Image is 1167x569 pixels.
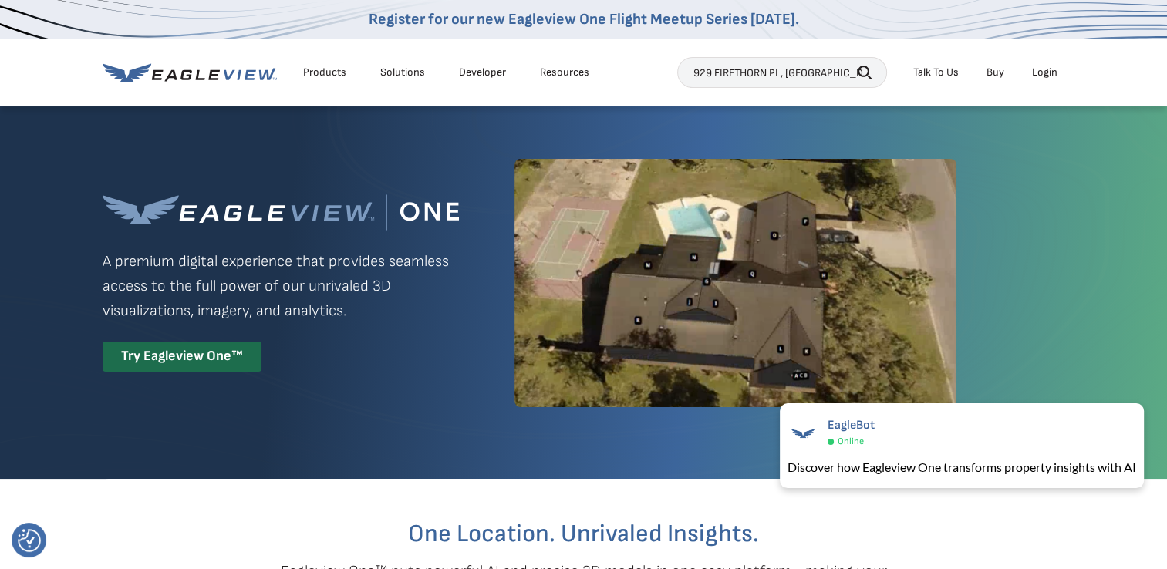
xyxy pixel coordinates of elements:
[103,194,459,231] img: Eagleview One™
[677,57,887,88] input: Search
[103,342,261,372] div: Try Eagleview One™
[987,66,1004,79] a: Buy
[459,66,506,79] a: Developer
[114,522,1054,547] h2: One Location. Unrivaled Insights.
[303,66,346,79] div: Products
[788,458,1136,476] div: Discover how Eagleview One transforms property insights with AI
[1032,66,1057,79] div: Login
[788,418,818,449] img: EagleBot
[913,66,959,79] div: Talk To Us
[18,529,41,552] img: Revisit consent button
[369,10,799,29] a: Register for our new Eagleview One Flight Meetup Series [DATE].
[540,66,589,79] div: Resources
[828,418,875,433] span: EagleBot
[838,436,864,447] span: Online
[103,249,459,323] p: A premium digital experience that provides seamless access to the full power of our unrivaled 3D ...
[380,66,425,79] div: Solutions
[18,529,41,552] button: Consent Preferences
